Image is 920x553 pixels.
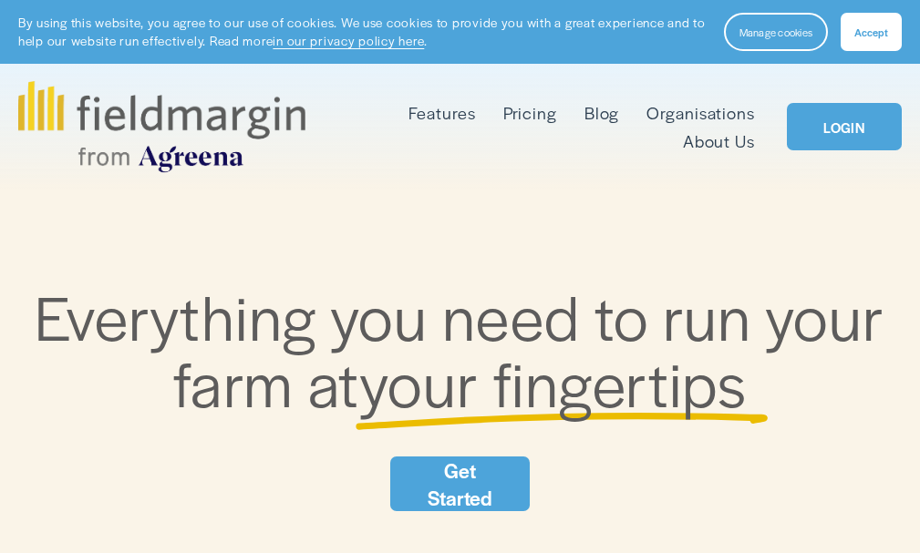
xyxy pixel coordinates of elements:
a: LOGIN [787,103,902,150]
span: Everything you need to run your farm at [35,272,899,425]
img: fieldmargin.com [18,81,305,172]
p: By using this website, you agree to our use of cookies. We use cookies to provide you with a grea... [18,14,706,51]
a: Get Started [390,456,530,511]
span: your fingertips [359,339,747,425]
a: Blog [584,98,620,127]
a: About Us [683,127,756,155]
a: Pricing [503,98,558,127]
button: Manage cookies [724,13,828,51]
span: Manage cookies [739,25,812,39]
span: Accept [854,25,888,39]
a: in our privacy policy here [273,32,424,49]
a: folder dropdown [408,98,476,127]
button: Accept [841,13,902,51]
span: Features [408,100,476,125]
a: Organisations [646,98,756,127]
